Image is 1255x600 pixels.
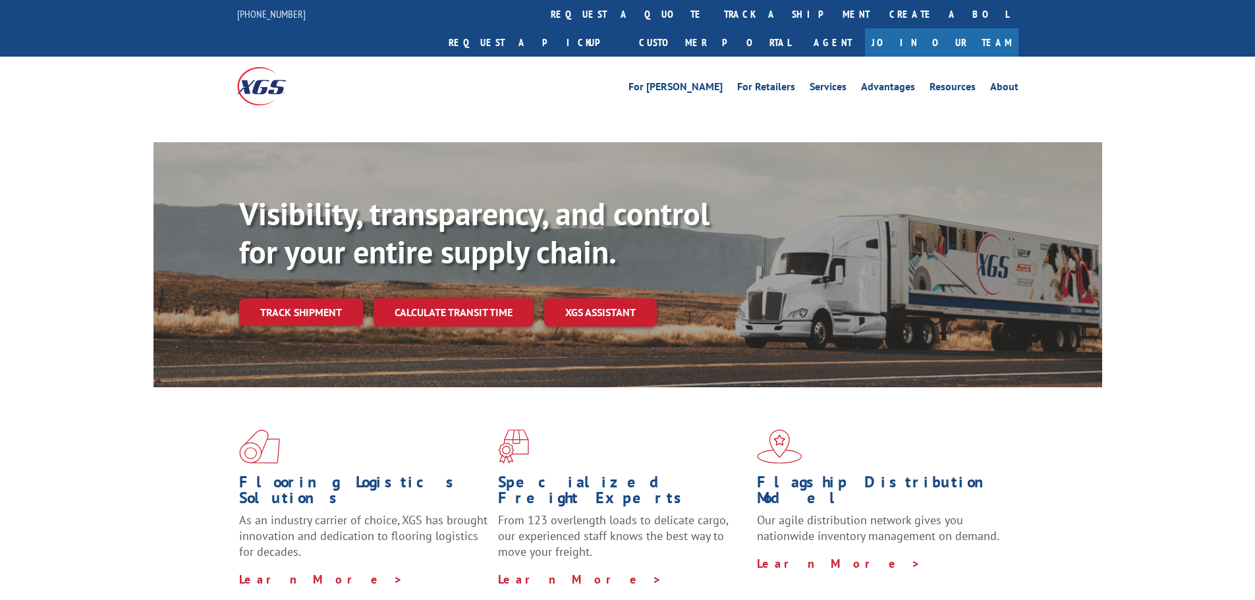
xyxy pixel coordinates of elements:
[498,512,747,571] p: From 123 overlength loads to delicate cargo, our experienced staff knows the best way to move you...
[239,298,363,326] a: Track shipment
[439,28,629,57] a: Request a pickup
[628,82,723,96] a: For [PERSON_NAME]
[861,82,915,96] a: Advantages
[810,82,847,96] a: Services
[757,512,999,543] span: Our agile distribution network gives you nationwide inventory management on demand.
[737,82,795,96] a: For Retailers
[374,298,534,327] a: Calculate transit time
[239,474,488,512] h1: Flooring Logistics Solutions
[498,474,747,512] h1: Specialized Freight Experts
[757,474,1006,512] h1: Flagship Distribution Model
[237,7,306,20] a: [PHONE_NUMBER]
[930,82,976,96] a: Resources
[239,429,280,464] img: xgs-icon-total-supply-chain-intelligence-red
[544,298,657,327] a: XGS ASSISTANT
[800,28,865,57] a: Agent
[865,28,1018,57] a: Join Our Team
[757,556,921,571] a: Learn More >
[498,572,662,587] a: Learn More >
[239,193,710,272] b: Visibility, transparency, and control for your entire supply chain.
[239,512,488,559] span: As an industry carrier of choice, XGS has brought innovation and dedication to flooring logistics...
[498,429,529,464] img: xgs-icon-focused-on-flooring-red
[757,429,802,464] img: xgs-icon-flagship-distribution-model-red
[990,82,1018,96] a: About
[629,28,800,57] a: Customer Portal
[239,572,403,587] a: Learn More >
